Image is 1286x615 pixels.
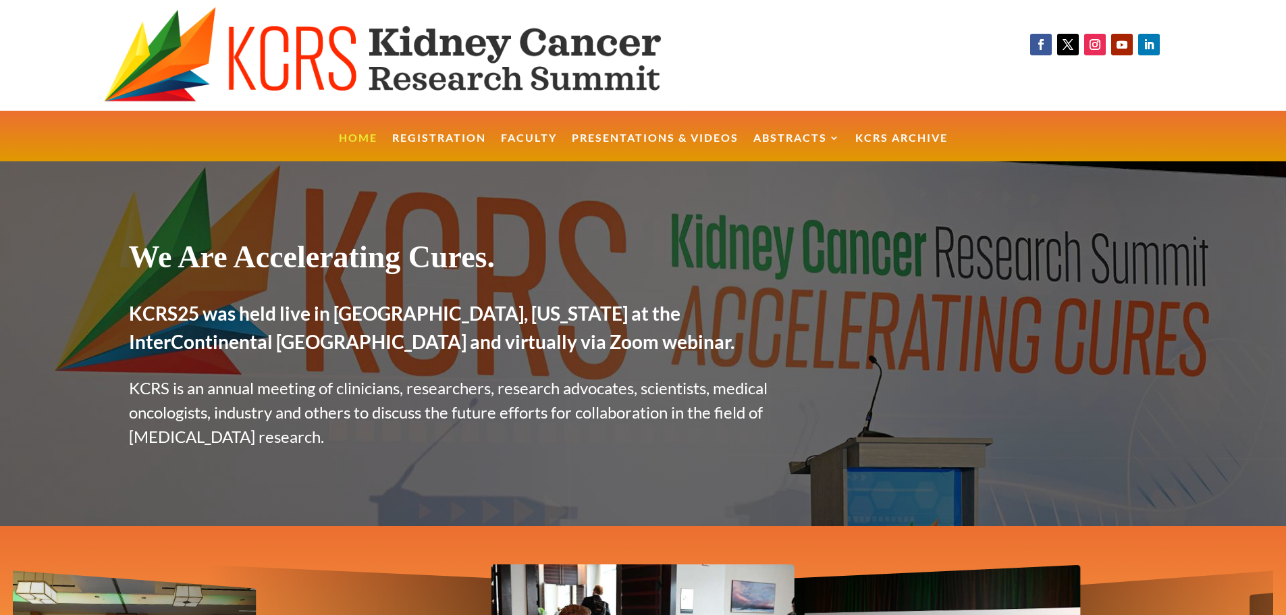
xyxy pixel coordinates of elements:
[753,133,840,162] a: Abstracts
[1138,34,1160,55] a: Follow on LinkedIn
[104,7,729,104] img: KCRS generic logo wide
[129,238,796,282] h1: We Are Accelerating Cures.
[129,299,796,363] h2: KCRS25 was held live in [GEOGRAPHIC_DATA], [US_STATE] at the InterContinental [GEOGRAPHIC_DATA] a...
[392,133,486,162] a: Registration
[501,133,557,162] a: Faculty
[572,133,739,162] a: Presentations & Videos
[1084,34,1106,55] a: Follow on Instagram
[129,376,796,449] p: KCRS is an annual meeting of clinicians, researchers, research advocates, scientists, medical onc...
[1111,34,1133,55] a: Follow on Youtube
[1057,34,1079,55] a: Follow on X
[339,133,377,162] a: Home
[1030,34,1052,55] a: Follow on Facebook
[855,133,948,162] a: KCRS Archive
